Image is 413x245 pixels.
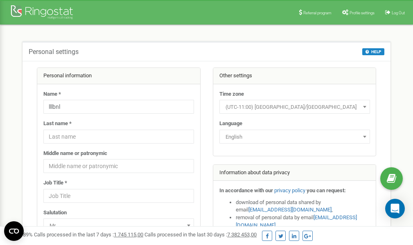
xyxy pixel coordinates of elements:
[46,220,191,232] span: Mr.
[222,131,367,143] span: English
[213,165,376,181] div: Information about data privacy
[219,120,242,128] label: Language
[43,150,107,157] label: Middle name or patronymic
[362,48,384,55] button: HELP
[43,159,194,173] input: Middle name or patronymic
[219,187,273,193] strong: In accordance with our
[43,100,194,114] input: Name
[43,90,61,98] label: Name *
[385,199,405,218] div: Open Intercom Messenger
[4,221,24,241] button: Open CMP widget
[227,232,257,238] u: 7 382 453,00
[43,209,67,217] label: Salutation
[43,130,194,144] input: Last name
[213,68,376,84] div: Other settings
[350,11,375,15] span: Profile settings
[307,187,346,193] strong: you can request:
[392,11,405,15] span: Log Out
[222,101,367,113] span: (UTC-11:00) Pacific/Midway
[236,214,370,229] li: removal of personal data by email ,
[236,199,370,214] li: download of personal data shared by email ,
[219,100,370,114] span: (UTC-11:00) Pacific/Midway
[29,48,79,56] h5: Personal settings
[219,130,370,144] span: English
[43,120,72,128] label: Last name *
[274,187,305,193] a: privacy policy
[34,232,143,238] span: Calls processed in the last 7 days :
[144,232,257,238] span: Calls processed in the last 30 days :
[114,232,143,238] u: 1 745 115,00
[248,207,332,213] a: [EMAIL_ADDRESS][DOMAIN_NAME]
[303,11,332,15] span: Referral program
[43,189,194,203] input: Job Title
[43,179,67,187] label: Job Title *
[43,218,194,232] span: Mr.
[37,68,200,84] div: Personal information
[219,90,244,98] label: Time zone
